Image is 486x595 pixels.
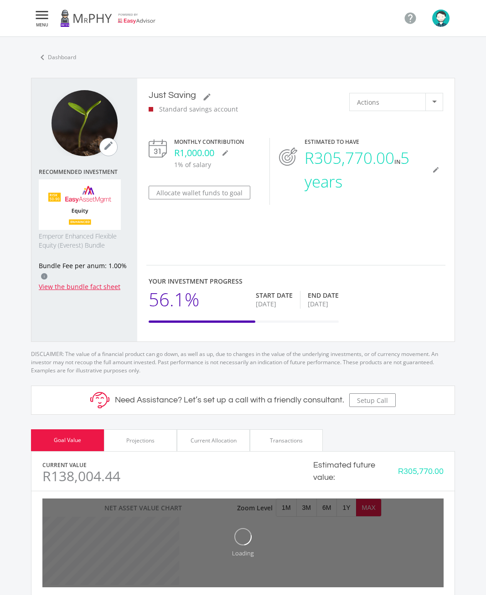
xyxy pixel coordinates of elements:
span: MENU [34,23,50,27]
div: Your Investment Progress [149,276,339,286]
div: R1,000.00 [174,146,260,160]
span: Recommended Investment [39,169,130,175]
img: calendar-icon.svg [149,139,167,158]
div: Goal Value [54,436,81,444]
div: Monthly Contribution [174,138,260,146]
div: 56.1% [149,286,199,313]
div: Bundle Fee per anum: 1.00% [39,261,130,282]
button: Allocate wallet funds to goal [149,186,250,199]
p: Just Saving [149,90,196,101]
div: Transactions [270,437,303,445]
i: mode_edit [432,166,439,173]
div: R305,770.00 [398,465,444,478]
a: View the bundle fact sheet [39,282,120,291]
i: mode_edit [222,149,229,157]
p: 1% of salary [174,160,260,169]
img: EMPBundle_EEquity.png [39,179,121,230]
div: Projections [126,437,155,445]
button:  MENU [31,9,53,27]
i: chevron_left [37,52,48,63]
h5: Need Assistance? Let’s set up a call with a friendly consultant. [115,395,344,405]
div: Estimated future value: [313,459,396,483]
a: chevron_leftDashboard [31,48,82,67]
button: mode_edit [429,163,443,177]
div: R138,004.44 [42,469,120,483]
i:  [34,10,50,20]
div: ESTIMATED TO HAVE [305,138,443,146]
div: End Date [308,291,339,300]
button: mode_edit [200,90,214,104]
button: mode_edit [218,146,233,160]
i: mode_edit [103,140,114,151]
i: mode_edit [202,92,212,102]
span: Emperor Enhanced Flexible Equity (Everest) Bundle [39,232,130,250]
div: Current Allocation [191,437,237,445]
i:  [403,11,417,25]
div: Start Date [256,291,293,300]
span: in [394,158,400,166]
a:  [400,8,421,29]
div: [DATE] [308,300,339,309]
button: mode_edit [99,138,118,156]
img: avatar.png [432,10,450,27]
span: Actions [357,93,379,111]
div: i [41,273,47,280]
label: Current Value [42,461,87,469]
div: Standard savings account [149,104,238,114]
button: Setup Call [349,393,396,407]
img: oval.svg [234,528,252,545]
div: R305,770.00 5 years [305,146,425,194]
div: Loading [232,549,254,558]
img: target-icon.svg [279,147,297,166]
div: [DATE] [256,300,293,309]
p: DISCLAIMER: The value of a financial product can go down, as well as up, due to changes in the va... [31,342,455,375]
